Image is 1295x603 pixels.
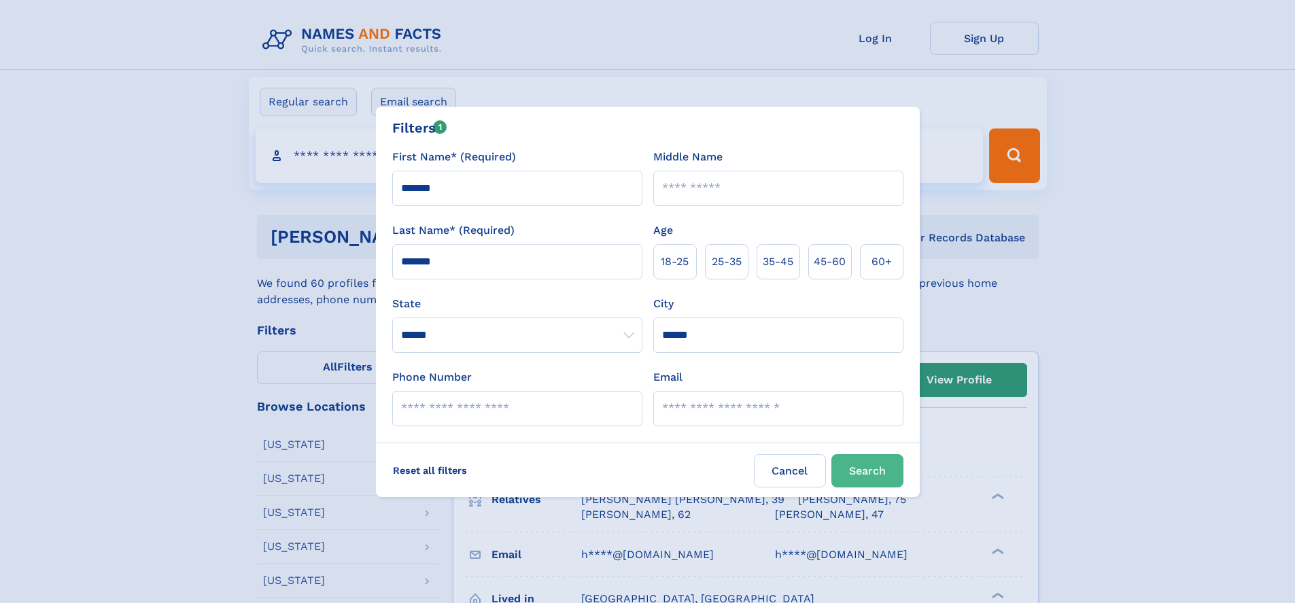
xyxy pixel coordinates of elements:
[653,222,673,239] label: Age
[392,149,516,165] label: First Name* (Required)
[392,118,447,138] div: Filters
[763,254,793,270] span: 35‑45
[392,296,642,312] label: State
[754,454,826,487] label: Cancel
[814,254,846,270] span: 45‑60
[392,369,472,385] label: Phone Number
[384,454,476,487] label: Reset all filters
[653,149,723,165] label: Middle Name
[653,369,683,385] label: Email
[871,254,892,270] span: 60+
[712,254,742,270] span: 25‑35
[392,222,515,239] label: Last Name* (Required)
[661,254,689,270] span: 18‑25
[653,296,674,312] label: City
[831,454,903,487] button: Search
